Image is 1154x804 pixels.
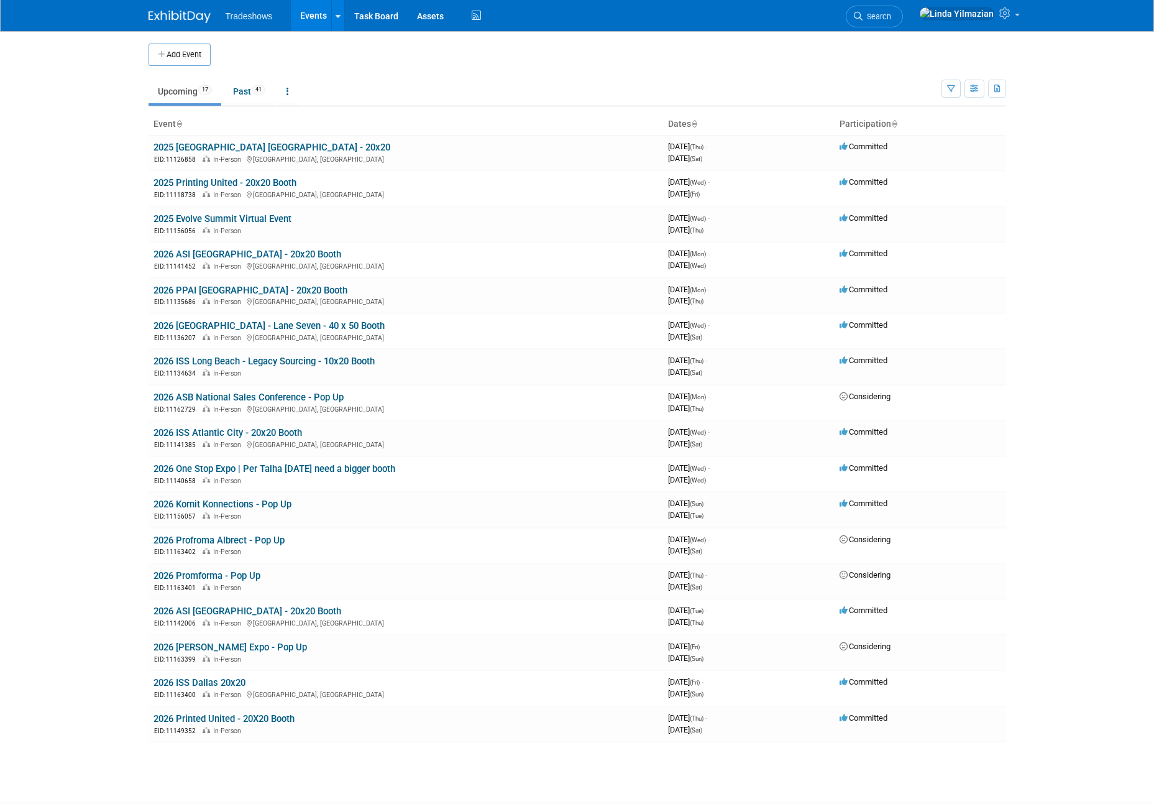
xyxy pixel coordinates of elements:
[891,119,897,129] a: Sort by Participation Type
[203,262,210,269] img: In-Person Event
[149,44,211,66] button: Add Event
[154,478,201,484] span: EID: 11140658
[702,642,703,651] span: -
[153,332,658,343] div: [GEOGRAPHIC_DATA], [GEOGRAPHIC_DATA]
[154,228,201,234] span: EID: 11156056
[668,725,702,734] span: [DATE]
[690,644,700,650] span: (Fri)
[226,11,273,21] span: Tradeshows
[154,298,201,305] span: EID: 11135686
[840,606,887,615] span: Committed
[154,441,201,448] span: EID: 11141385
[154,513,201,520] span: EID: 11156057
[153,499,291,510] a: 2026 Kornit Konnections - Pop Up
[153,177,296,188] a: 2025 Printing United - 20x20 Booth
[668,677,703,686] span: [DATE]
[690,537,706,543] span: (Wed)
[690,191,700,198] span: (Fri)
[203,584,210,590] img: In-Person Event
[668,142,707,151] span: [DATE]
[668,654,703,663] span: [DATE]
[705,499,707,508] span: -
[154,406,201,413] span: EID: 11162729
[668,392,710,401] span: [DATE]
[690,572,703,579] span: (Thu)
[668,427,710,437] span: [DATE]
[224,80,275,103] a: Past41
[668,617,703,627] span: [DATE]
[705,606,707,615] span: -
[153,570,260,581] a: 2026 Promforma - Pop Up
[149,80,221,103] a: Upcoming17
[690,227,703,234] span: (Thu)
[153,392,344,403] a: 2026 ASB National Sales Conference - Pop Up
[919,7,994,21] img: Linda Yilmazian
[690,405,703,412] span: (Thu)
[203,334,210,340] img: In-Person Event
[154,728,201,734] span: EID: 11149352
[153,154,658,164] div: [GEOGRAPHIC_DATA], [GEOGRAPHIC_DATA]
[690,298,703,305] span: (Thu)
[213,477,245,485] span: In-Person
[153,606,341,617] a: 2026 ASI [GEOGRAPHIC_DATA] - 20x20 Booth
[840,677,887,686] span: Committed
[668,535,710,544] span: [DATE]
[668,189,700,198] span: [DATE]
[203,691,210,697] img: In-Person Event
[153,142,390,153] a: 2025 [GEOGRAPHIC_DATA] [GEOGRAPHIC_DATA] - 20x20
[690,715,703,722] span: (Thu)
[153,285,347,296] a: 2026 PPAI [GEOGRAPHIC_DATA] - 20x20 Booth
[690,179,706,186] span: (Wed)
[705,142,707,151] span: -
[668,475,706,484] span: [DATE]
[203,727,210,733] img: In-Person Event
[203,655,210,662] img: In-Person Event
[690,608,703,614] span: (Tue)
[213,655,245,663] span: In-Person
[213,441,245,449] span: In-Person
[708,249,710,258] span: -
[668,249,710,258] span: [DATE]
[690,691,703,698] span: (Sun)
[668,367,702,377] span: [DATE]
[690,465,706,472] span: (Wed)
[690,727,702,734] span: (Sat)
[153,261,658,271] div: [GEOGRAPHIC_DATA], [GEOGRAPHIC_DATA]
[668,582,702,591] span: [DATE]
[213,191,245,199] span: In-Person
[149,11,211,23] img: ExhibitDay
[668,356,707,365] span: [DATE]
[840,499,887,508] span: Committed
[668,570,707,580] span: [DATE]
[203,619,210,626] img: In-Person Event
[690,251,706,257] span: (Mon)
[153,439,658,450] div: [GEOGRAPHIC_DATA], [GEOGRAPHIC_DATA]
[690,369,702,376] span: (Sat)
[203,227,210,233] img: In-Person Event
[708,463,710,473] span: -
[203,369,210,376] img: In-Person Event
[153,213,291,224] a: 2025 Evolve Summit Virtual Event
[153,463,395,474] a: 2026 One Stop Expo | Per Talha [DATE] need a bigger booth
[153,249,341,260] a: 2026 ASI [GEOGRAPHIC_DATA] - 20x20 Booth
[153,713,295,724] a: 2026 Printed United - 20X20 Booth
[690,679,700,686] span: (Fri)
[154,370,201,377] span: EID: 11134634
[668,225,703,234] span: [DATE]
[708,427,710,437] span: -
[840,642,891,651] span: Considering
[668,713,707,723] span: [DATE]
[154,691,201,698] span: EID: 11163400
[668,511,703,520] span: [DATE]
[154,156,201,163] span: EID: 11126858
[213,619,245,627] span: In-Person
[213,727,245,735] span: In-Person
[213,334,245,342] span: In-Person
[198,85,212,95] span: 17
[668,463,710,473] span: [DATE]
[708,177,710,187] span: -
[153,677,245,688] a: 2026 ISS Dallas 20x20
[840,427,887,437] span: Committed
[153,617,658,628] div: [GEOGRAPHIC_DATA], [GEOGRAPHIC_DATA]
[690,155,702,162] span: (Sat)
